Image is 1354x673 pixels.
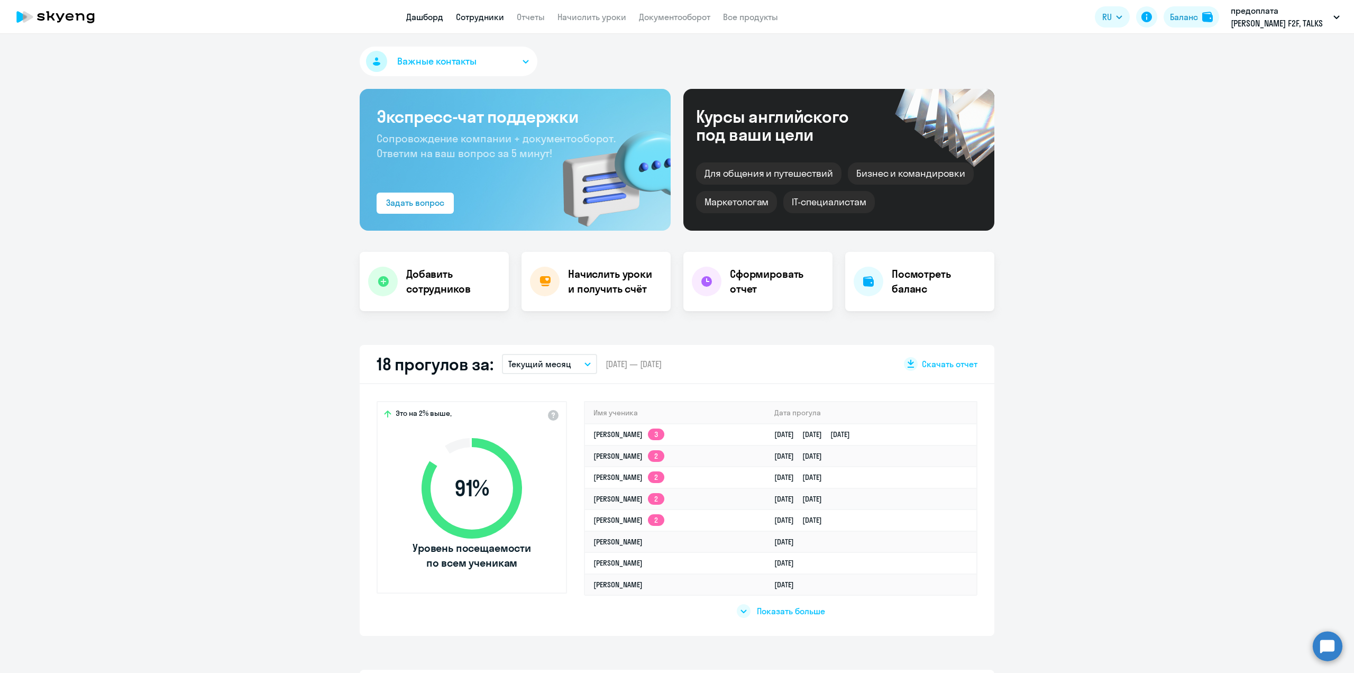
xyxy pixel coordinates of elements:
span: Сопровождение компании + документооборот. Ответим на ваш вопрос за 5 минут! [377,132,616,160]
a: [PERSON_NAME] [593,580,643,589]
div: Задать вопрос [386,196,444,209]
a: Документооборот [639,12,710,22]
div: Курсы английского под ваши цели [696,107,877,143]
app-skyeng-badge: 3 [648,429,664,440]
th: Имя ученика [585,402,766,424]
a: Дашборд [406,12,443,22]
img: bg-img [547,112,671,231]
span: Это на 2% выше, [396,408,452,421]
span: Скачать отчет [922,358,977,370]
span: Показать больше [757,605,825,617]
img: balance [1202,12,1213,22]
div: Баланс [1170,11,1198,23]
button: Важные контакты [360,47,537,76]
a: Начислить уроки [557,12,626,22]
button: Балансbalance [1164,6,1219,28]
span: [DATE] — [DATE] [606,358,662,370]
a: [DATE] [774,558,802,568]
th: Дата прогула [766,402,976,424]
a: [DATE] [774,580,802,589]
h4: Начислить уроки и получить счёт [568,267,660,296]
h2: 18 прогулов за: [377,353,493,375]
h4: Добавить сотрудников [406,267,500,296]
button: Задать вопрос [377,193,454,214]
h4: Посмотреть баланс [892,267,986,296]
a: Сотрудники [456,12,504,22]
span: Уровень посещаемости по всем ученикам [411,541,533,570]
p: Текущий месяц [508,358,571,370]
h3: Экспресс-чат поддержки [377,106,654,127]
span: RU [1102,11,1112,23]
a: [DATE][DATE] [774,494,830,504]
a: [PERSON_NAME] [593,537,643,547]
span: 91 % [411,476,533,501]
a: [PERSON_NAME]3 [593,430,664,439]
div: Бизнес и командировки [848,162,974,185]
a: Все продукты [723,12,778,22]
span: Важные контакты [397,54,477,68]
div: Для общения и путешествий [696,162,841,185]
a: [DATE][DATE][DATE] [774,430,858,439]
p: предоплата [PERSON_NAME] F2F, TALKS [DATE]-[DATE], НЛМК, ПАО [1231,4,1329,30]
app-skyeng-badge: 2 [648,493,664,505]
app-skyeng-badge: 2 [648,471,664,483]
a: [PERSON_NAME]2 [593,515,664,525]
div: IT-специалистам [783,191,874,213]
h4: Сформировать отчет [730,267,824,296]
a: [PERSON_NAME] [593,558,643,568]
a: Отчеты [517,12,545,22]
button: предоплата [PERSON_NAME] F2F, TALKS [DATE]-[DATE], НЛМК, ПАО [1225,4,1345,30]
app-skyeng-badge: 2 [648,450,664,462]
a: [PERSON_NAME]2 [593,451,664,461]
div: Маркетологам [696,191,777,213]
a: [DATE][DATE] [774,451,830,461]
button: Текущий месяц [502,354,597,374]
a: [DATE][DATE] [774,515,830,525]
a: [PERSON_NAME]2 [593,494,664,504]
app-skyeng-badge: 2 [648,514,664,526]
a: [DATE] [774,537,802,547]
a: [DATE][DATE] [774,472,830,482]
button: RU [1095,6,1130,28]
a: [PERSON_NAME]2 [593,472,664,482]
